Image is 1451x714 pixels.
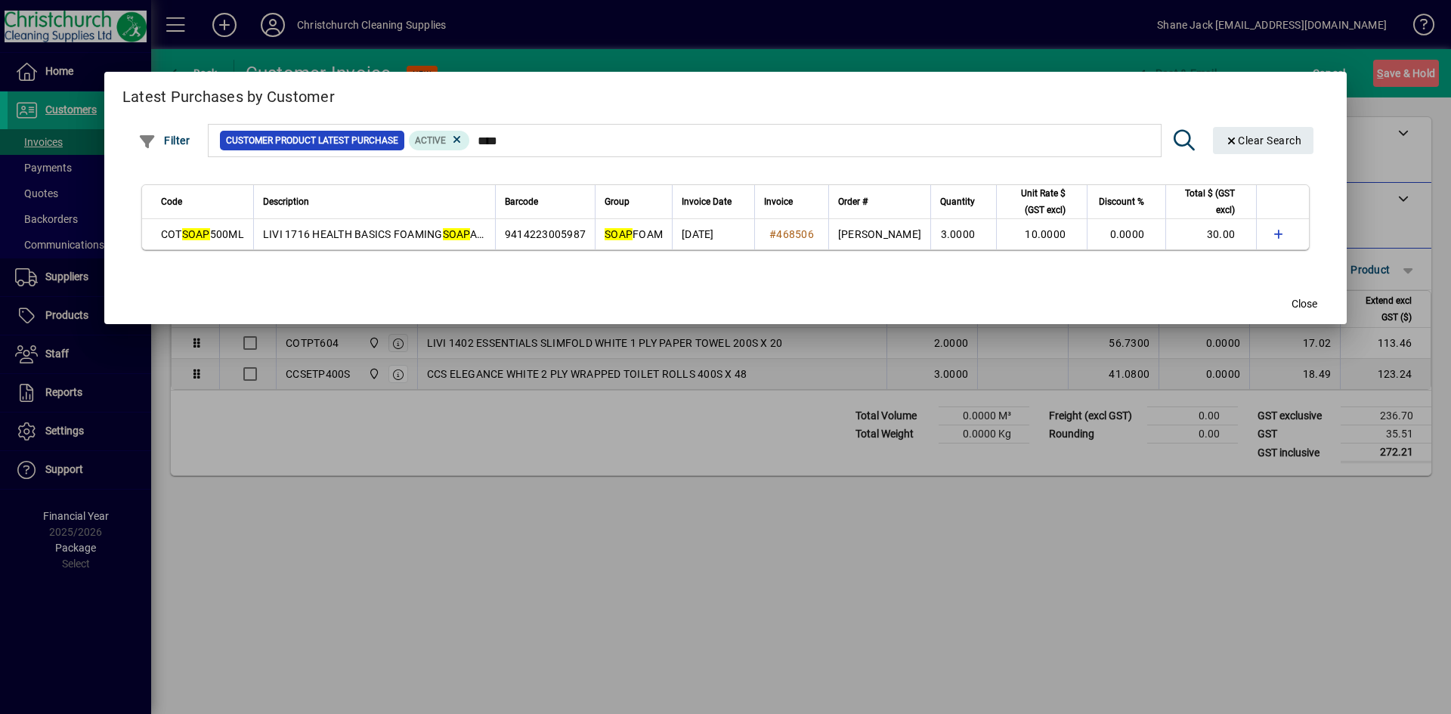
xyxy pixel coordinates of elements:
div: Total $ (GST excl) [1175,185,1248,218]
span: 9414223005987 [505,228,586,240]
div: Group [605,193,663,210]
span: COT 500ML [161,228,244,240]
span: Order # [838,193,868,210]
div: Unit Rate $ (GST excl) [1006,185,1079,218]
h2: Latest Purchases by Customer [104,72,1347,116]
div: Order # [838,193,921,210]
span: Invoice Date [682,193,732,210]
td: 30.00 [1165,219,1256,249]
span: Customer Product Latest Purchase [226,133,398,148]
span: Filter [138,134,190,147]
span: Description [263,193,309,210]
td: 3.0000 [930,219,996,249]
td: [DATE] [672,219,754,249]
span: Invoice [764,193,793,210]
span: Unit Rate $ (GST excl) [1006,185,1066,218]
td: 0.0000 [1087,219,1165,249]
a: #468506 [764,226,819,243]
button: Close [1280,291,1329,318]
button: Filter [135,127,194,154]
span: # [769,228,776,240]
span: Group [605,193,630,210]
span: Clear Search [1225,134,1302,147]
mat-chip: Product Activation Status: Active [409,131,469,150]
div: Quantity [940,193,988,210]
span: FOAM [605,228,663,240]
span: Close [1292,296,1317,312]
span: Discount % [1099,193,1144,210]
button: Clear [1213,127,1314,154]
em: SOAP [182,228,210,240]
em: SOAP [605,228,633,240]
span: Barcode [505,193,538,210]
div: Code [161,193,244,210]
span: 468506 [776,228,814,240]
span: Total $ (GST excl) [1175,185,1235,218]
div: Description [263,193,486,210]
div: Invoice Date [682,193,745,210]
em: SOAP [443,228,470,240]
div: Discount % [1097,193,1158,210]
span: LIVI 1716 HEALTH BASICS FOAMING APPLE REFILL 500ML [263,228,577,240]
span: Code [161,193,182,210]
span: Active [415,135,446,146]
span: Quantity [940,193,975,210]
div: Barcode [505,193,586,210]
td: 10.0000 [996,219,1087,249]
div: Invoice [764,193,819,210]
td: [PERSON_NAME] [828,219,930,249]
